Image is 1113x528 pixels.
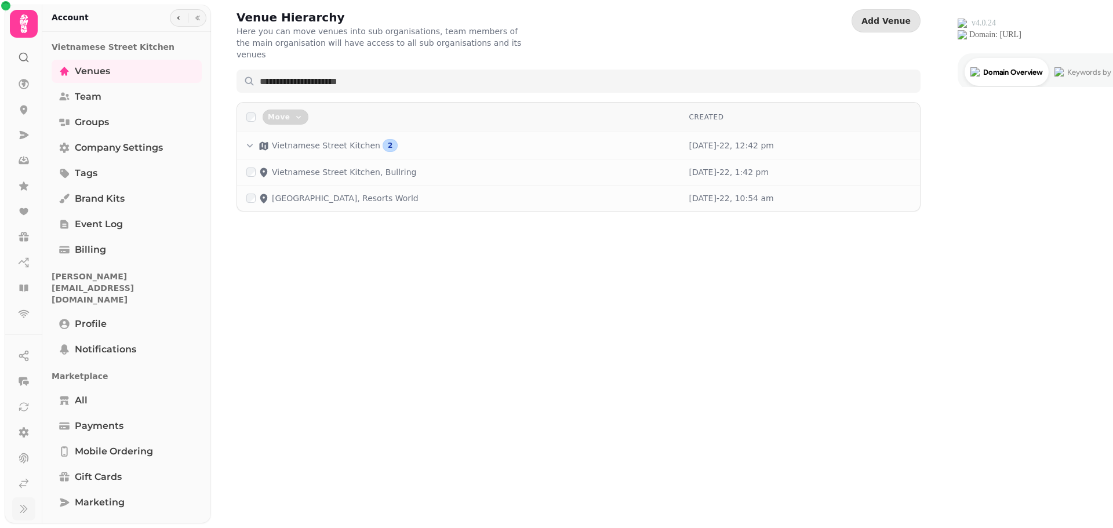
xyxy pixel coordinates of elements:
[75,166,97,180] span: Tags
[75,419,123,433] span: Payments
[263,110,308,125] button: Move
[52,338,202,361] a: Notifications
[52,312,202,336] a: Profile
[75,496,125,509] span: Marketing
[852,9,921,32] button: Add Venue
[75,64,110,78] span: Venues
[52,440,202,463] a: Mobile ordering
[75,115,109,129] span: Groups
[75,343,136,356] span: Notifications
[689,192,911,204] div: [DATE]-22, 10:54 am
[52,37,202,57] p: Vietnamese Street Kitchen
[75,243,106,257] span: Billing
[52,213,202,236] a: Event log
[52,414,202,438] a: Payments
[52,238,202,261] a: Billing
[52,136,202,159] a: Company settings
[861,17,911,25] span: Add Venue
[32,19,57,28] div: v 4.0.24
[52,465,202,489] a: Gift cards
[689,112,911,122] div: Created
[75,394,88,407] span: All
[19,30,28,39] img: website_grey.svg
[52,187,202,210] a: Brand Kits
[44,68,104,76] div: Domain Overview
[689,140,911,151] div: [DATE]-22, 12:42 pm
[689,166,911,178] div: [DATE]-22, 1:42 pm
[237,26,533,60] p: Here you can move venues into sub organisations, team members of the main organisation will have ...
[75,217,123,231] span: Event log
[115,67,125,77] img: tab_keywords_by_traffic_grey.svg
[268,114,290,121] span: Move
[272,166,417,178] p: Vietnamese Street Kitchen, Bullring
[52,111,202,134] a: Groups
[52,266,202,310] p: [PERSON_NAME][EMAIL_ADDRESS][DOMAIN_NAME]
[237,9,459,26] h2: Venue Hierarchy
[75,470,122,484] span: Gift cards
[75,141,163,155] span: Company settings
[75,317,107,331] span: Profile
[383,139,398,152] div: 2
[75,445,153,458] span: Mobile ordering
[52,366,202,387] p: Marketplace
[52,12,89,23] h2: Account
[52,389,202,412] a: All
[19,19,28,28] img: logo_orange.svg
[272,140,380,151] p: Vietnamese Street Kitchen
[75,90,101,104] span: Team
[272,192,419,204] p: [GEOGRAPHIC_DATA], Resorts World
[128,68,195,76] div: Keywords by Traffic
[52,491,202,514] a: Marketing
[52,60,202,83] a: Venues
[52,85,202,108] a: Team
[75,192,125,206] span: Brand Kits
[52,162,202,185] a: Tags
[30,30,82,39] div: Domain: [URL]
[31,67,41,77] img: tab_domain_overview_orange.svg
